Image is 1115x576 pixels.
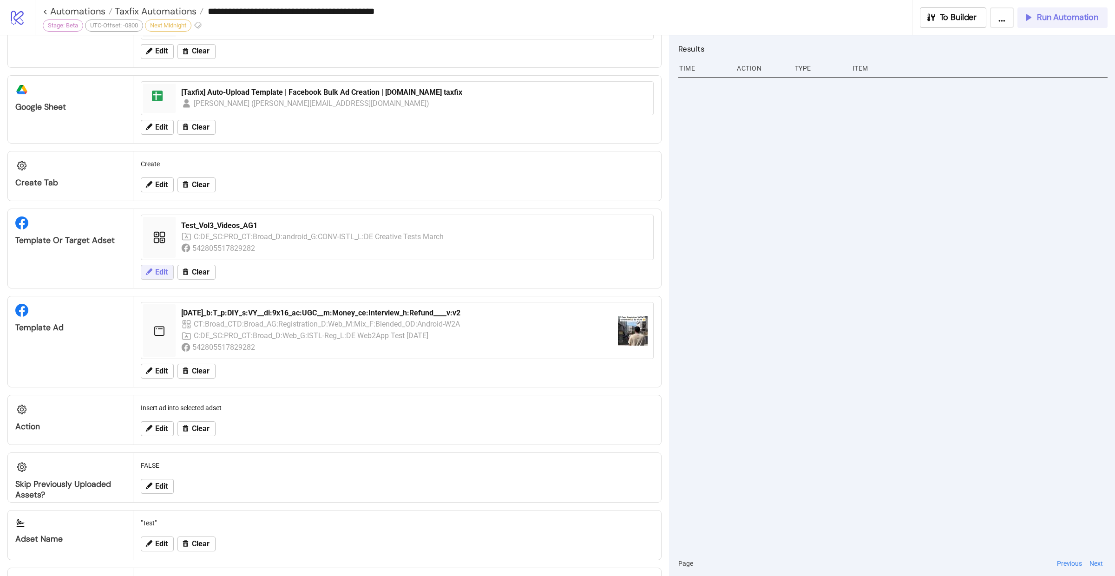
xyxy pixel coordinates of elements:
h2: Results [678,43,1108,55]
div: CT:Broad_CTD:Broad_AG:Registration_D:Web_M:Mix_F:Blended_OD:Android-W2A [194,318,460,330]
div: C:DE_SC:PRO_CT:Broad_D:android_G:CONV-ISTL_L:DE Creative Tests March [194,231,444,242]
button: Edit [141,177,174,192]
div: Action [15,421,125,432]
span: Edit [155,123,168,131]
span: Edit [155,268,168,276]
button: Next [1087,558,1106,569]
button: Edit [141,120,174,135]
span: Clear [192,268,210,276]
button: Edit [141,537,174,551]
button: Edit [141,364,174,379]
div: UTC-Offset: -0800 [85,20,143,32]
a: Taxfix Automations [112,7,203,16]
button: ... [990,7,1014,28]
div: Item [852,59,1108,77]
div: 542805517829282 [192,341,257,353]
div: Insert ad into selected adset [137,399,657,417]
button: Clear [177,120,216,135]
span: Clear [192,367,210,375]
div: Skip Previously Uploaded Assets? [15,479,125,500]
div: [Taxfix] Auto-Upload Template | Facebook Bulk Ad Creation | [DOMAIN_NAME] taxfix [181,87,648,98]
button: Edit [141,265,174,280]
button: Clear [177,44,216,59]
div: [DATE]_b:T_p:DIY_s:VY__di:9x16_ac:UGC__m:Money_ce:Interview_h:Refund____v:v2 [181,308,610,318]
div: Create [137,155,657,173]
div: Template or Target Adset [15,235,125,246]
div: Type [794,59,845,77]
div: 542805517829282 [192,242,257,254]
button: Edit [141,479,174,494]
button: Clear [177,177,216,192]
div: Test_Vol3_Videos_AG1 [181,221,648,231]
button: Clear [177,537,216,551]
div: Adset Name [15,534,125,544]
span: Edit [155,540,168,548]
span: Taxfix Automations [112,5,197,17]
div: Next Midnight [145,20,191,32]
div: C:DE_SC:PRO_CT:Broad_D:Web_G:ISTL-Reg_L:DE Web2App Test [DATE] [194,330,429,341]
span: Clear [192,425,210,433]
button: Clear [177,364,216,379]
img: https://scontent-fra3-1.xx.fbcdn.net/v/t15.5256-10/536884694_1842868392997188_6003477984632471223... [618,316,648,346]
button: Previous [1054,558,1085,569]
span: Edit [155,367,168,375]
div: Google Sheet [15,102,125,112]
span: Page [678,558,693,569]
div: Action [736,59,787,77]
span: Clear [192,181,210,189]
span: Edit [155,425,168,433]
span: Run Automation [1037,12,1098,23]
span: Clear [192,540,210,548]
a: < Automations [43,7,112,16]
div: [PERSON_NAME] ([PERSON_NAME][EMAIL_ADDRESS][DOMAIN_NAME]) [194,98,430,109]
span: Edit [155,47,168,55]
button: Clear [177,421,216,436]
span: Edit [155,181,168,189]
button: Edit [141,44,174,59]
div: FALSE [137,457,657,474]
div: "Test" [137,514,657,532]
span: Clear [192,47,210,55]
div: Create Tab [15,177,125,188]
span: To Builder [940,12,977,23]
div: Stage: Beta [43,20,83,32]
button: Clear [177,265,216,280]
span: Edit [155,482,168,491]
button: To Builder [920,7,987,28]
span: Clear [192,123,210,131]
button: Run Automation [1017,7,1108,28]
div: Template Ad [15,322,125,333]
button: Edit [141,421,174,436]
div: Time [678,59,729,77]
